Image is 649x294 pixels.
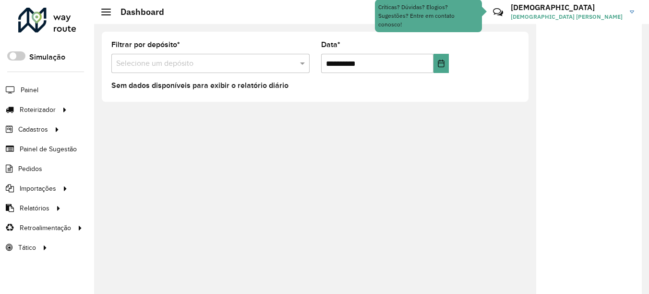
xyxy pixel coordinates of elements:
[20,203,49,213] span: Relatórios
[111,80,288,91] label: Sem dados disponíveis para exibir o relatório diário
[321,39,340,50] label: Data
[18,164,42,174] span: Pedidos
[29,51,65,63] label: Simulação
[511,12,623,21] span: [DEMOGRAPHIC_DATA] [PERSON_NAME]
[111,7,164,17] h2: Dashboard
[20,223,71,233] span: Retroalimentação
[433,54,449,73] button: Choose Date
[111,39,180,50] label: Filtrar por depósito
[18,124,48,135] span: Cadastros
[511,3,623,12] h3: [DEMOGRAPHIC_DATA]
[378,3,479,29] div: Críticas? Dúvidas? Elogios? Sugestões? Entre em contato conosco!
[18,243,36,253] span: Tático
[488,2,508,23] a: Contato Rápido
[20,184,56,194] span: Importações
[21,85,38,95] span: Painel
[20,105,56,115] span: Roteirizador
[20,144,77,154] span: Painel de Sugestão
